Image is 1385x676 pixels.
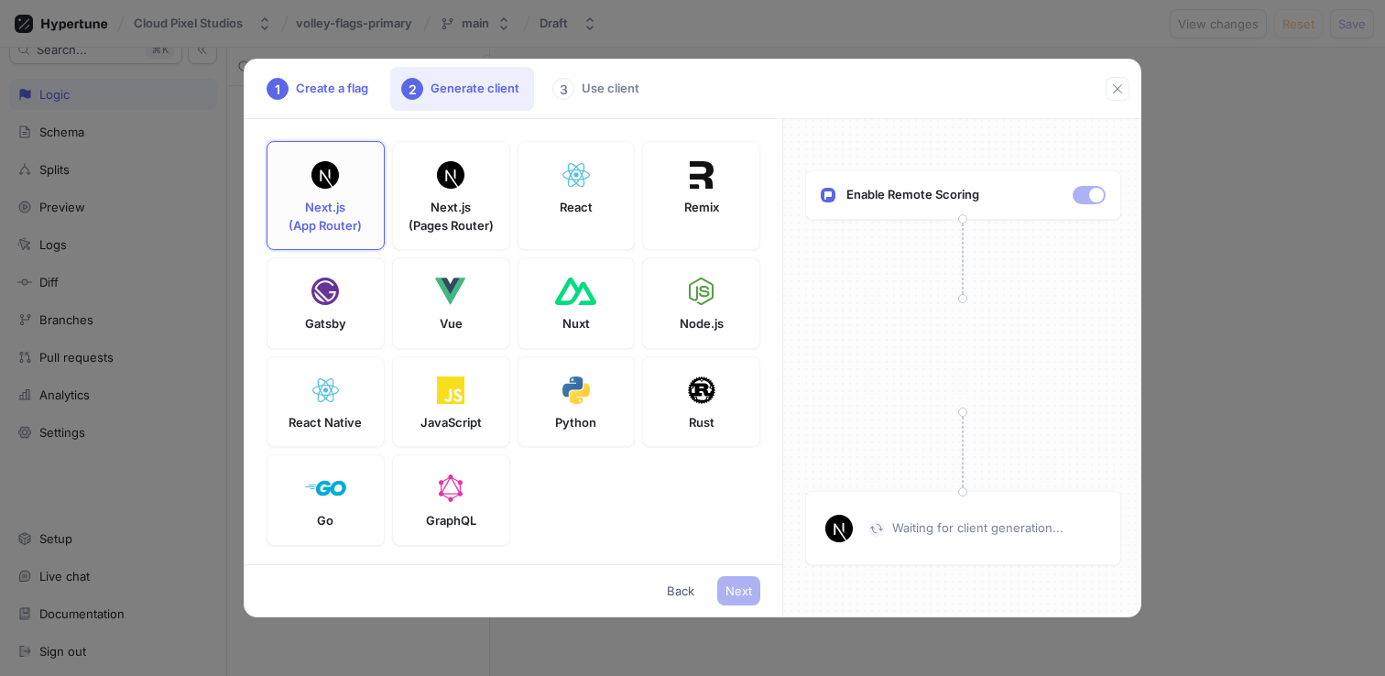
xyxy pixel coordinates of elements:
[689,278,714,305] img: Node Logo
[437,376,464,404] img: Javascript Logo
[684,199,719,217] p: Remix
[562,315,590,333] p: Nuxt
[561,161,591,189] img: React Logo
[846,186,979,204] p: Enable Remote Scoring
[311,161,339,189] img: Next Logo
[435,278,467,305] img: Vue Logo
[892,519,1063,538] p: Waiting for client generation...
[256,67,383,111] div: Create a flag
[667,585,694,596] span: Back
[717,576,760,605] button: Next
[560,199,593,217] p: React
[688,376,715,404] img: Rust Logo
[317,512,333,530] p: Go
[562,376,590,404] img: Python Logo
[440,315,463,333] p: Vue
[289,414,362,432] p: React Native
[690,161,714,189] img: Remix Logo
[409,199,494,234] p: Next.js (Pages Router)
[825,515,853,542] img: Next Logo
[689,414,714,432] p: Rust
[680,315,724,333] p: Node.js
[555,278,596,305] img: Nuxt Logo
[390,67,534,111] div: Generate client
[289,199,362,234] p: Next.js (App Router)
[311,278,339,305] img: Gatsby Logo
[420,414,482,432] p: JavaScript
[311,376,341,404] img: ReactNative Logo
[659,576,703,605] button: Back
[552,78,574,100] div: 3
[439,474,463,502] img: GraphQL Logo
[401,78,423,100] div: 2
[426,512,476,530] p: GraphQL
[725,585,752,596] span: Next
[267,78,289,100] div: 1
[555,414,596,432] p: Python
[541,67,654,111] div: Use client
[305,474,346,502] img: Golang Logo
[437,161,464,189] img: Next Logo
[305,315,346,333] p: Gatsby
